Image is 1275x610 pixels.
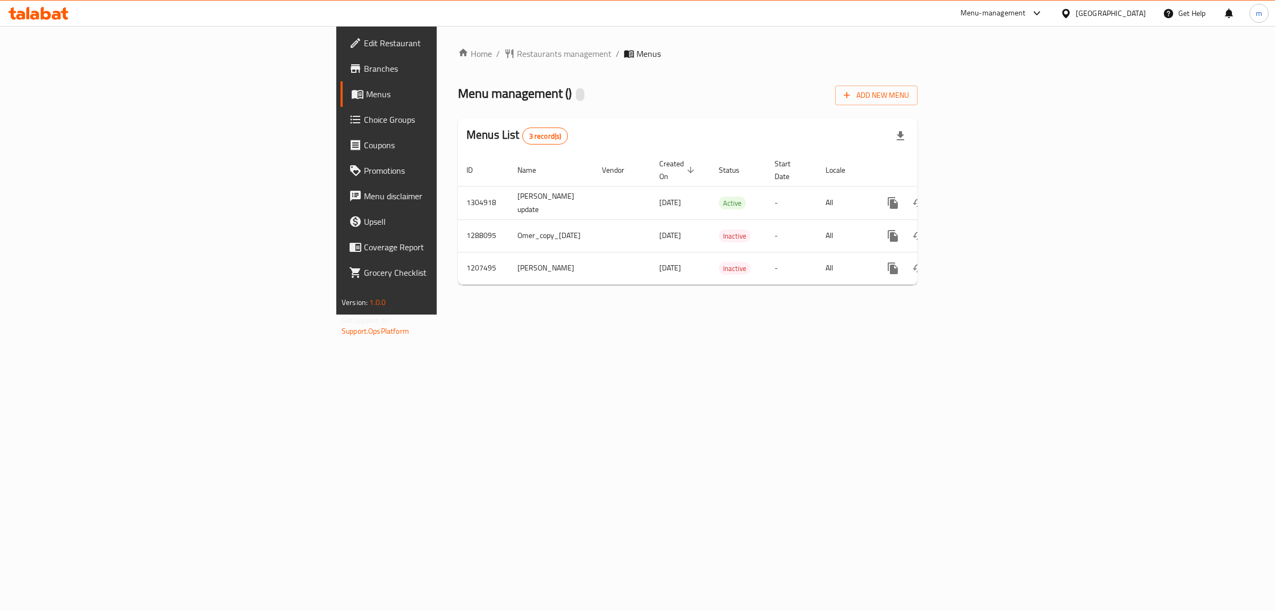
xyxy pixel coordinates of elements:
[364,215,541,228] span: Upsell
[835,86,917,105] button: Add New Menu
[364,113,541,126] span: Choice Groups
[364,190,541,202] span: Menu disclaimer
[517,47,611,60] span: Restaurants management
[719,262,751,275] span: Inactive
[775,157,804,183] span: Start Date
[466,127,568,145] h2: Menus List
[364,266,541,279] span: Grocery Checklist
[817,186,872,219] td: All
[341,183,549,209] a: Menu disclaimer
[602,164,638,176] span: Vendor
[522,128,568,145] div: Total records count
[341,30,549,56] a: Edit Restaurant
[466,164,487,176] span: ID
[366,88,541,100] span: Menus
[1256,7,1262,19] span: m
[341,132,549,158] a: Coupons
[960,7,1026,20] div: Menu-management
[906,256,931,281] button: Change Status
[906,223,931,249] button: Change Status
[719,197,746,209] span: Active
[341,107,549,132] a: Choice Groups
[817,219,872,252] td: All
[369,295,386,309] span: 1.0.0
[659,228,681,242] span: [DATE]
[504,47,611,60] a: Restaurants management
[719,164,753,176] span: Status
[509,186,593,219] td: [PERSON_NAME] update
[817,252,872,284] td: All
[659,157,698,183] span: Created On
[888,123,913,149] div: Export file
[523,131,568,141] span: 3 record(s)
[906,190,931,216] button: Change Status
[636,47,661,60] span: Menus
[509,219,593,252] td: Omer_copy_[DATE]
[719,197,746,209] div: Active
[341,81,549,107] a: Menus
[341,56,549,81] a: Branches
[766,219,817,252] td: -
[364,241,541,253] span: Coverage Report
[766,252,817,284] td: -
[659,261,681,275] span: [DATE]
[341,234,549,260] a: Coverage Report
[517,164,550,176] span: Name
[659,196,681,209] span: [DATE]
[766,186,817,219] td: -
[364,62,541,75] span: Branches
[342,324,409,338] a: Support.OpsPlatform
[364,139,541,151] span: Coupons
[364,164,541,177] span: Promotions
[880,190,906,216] button: more
[364,37,541,49] span: Edit Restaurant
[880,256,906,281] button: more
[341,158,549,183] a: Promotions
[1076,7,1146,19] div: [GEOGRAPHIC_DATA]
[826,164,859,176] span: Locale
[341,260,549,285] a: Grocery Checklist
[844,89,909,102] span: Add New Menu
[880,223,906,249] button: more
[341,209,549,234] a: Upsell
[509,252,593,284] td: [PERSON_NAME]
[872,154,991,187] th: Actions
[458,154,991,285] table: enhanced table
[342,295,368,309] span: Version:
[342,314,390,327] span: Get support on:
[719,230,751,242] div: Inactive
[458,47,917,60] nav: breadcrumb
[616,47,619,60] li: /
[719,230,751,242] span: Inactive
